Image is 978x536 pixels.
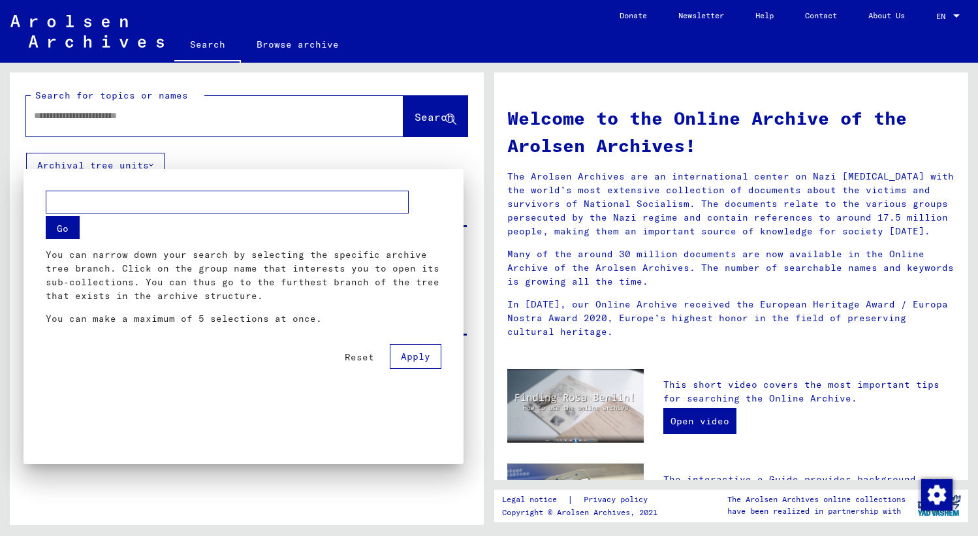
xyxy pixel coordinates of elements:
[46,216,80,239] button: Go
[46,312,441,326] p: You can make a maximum of 5 selections at once.
[921,479,952,510] div: Change consent
[345,351,374,363] span: Reset
[401,351,430,362] span: Apply
[334,345,385,369] button: Reset
[921,479,953,511] img: Change consent
[390,344,441,369] button: Apply
[46,248,441,303] p: You can narrow down your search by selecting the specific archive tree branch. Click on the group...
